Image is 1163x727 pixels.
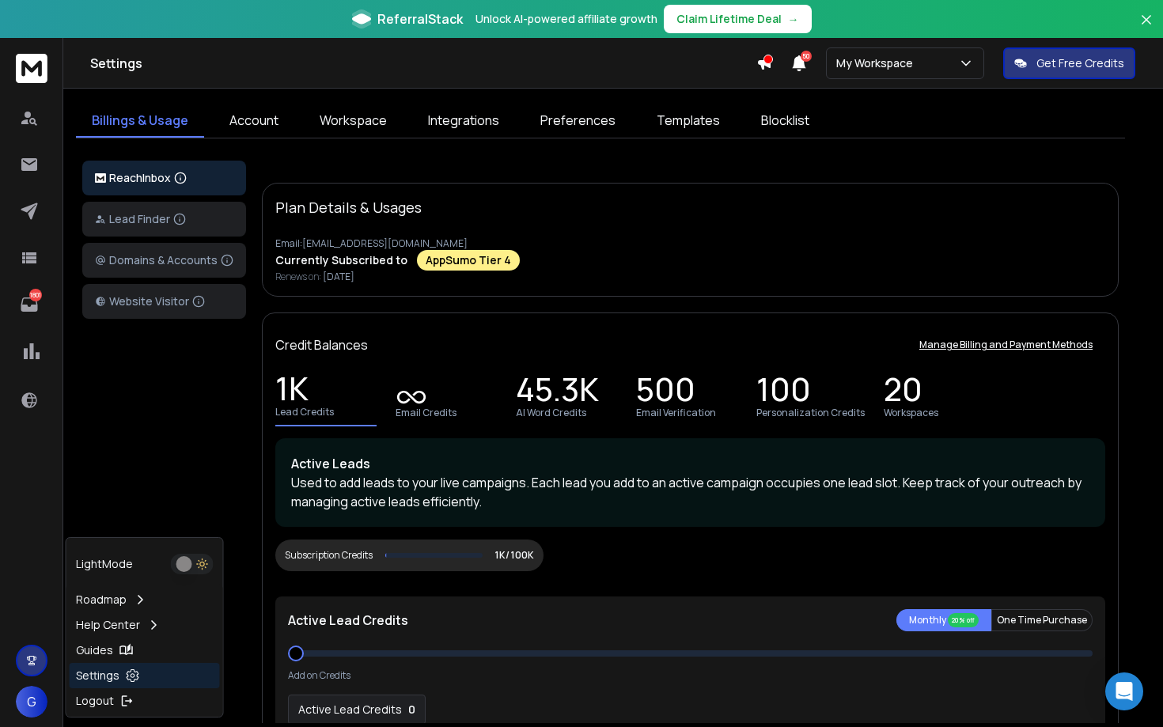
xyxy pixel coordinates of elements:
[16,686,47,718] button: G
[13,289,45,320] a: 1801
[275,381,309,403] p: 1K
[745,104,825,138] a: Blocklist
[76,617,140,633] p: Help Center
[884,407,938,419] p: Workspaces
[70,663,220,688] a: Settings
[288,611,408,630] p: Active Lead Credits
[1003,47,1135,79] button: Get Free Credits
[76,668,119,683] p: Settings
[516,381,599,403] p: 45.3K
[412,104,515,138] a: Integrations
[214,104,294,138] a: Account
[82,202,246,237] button: Lead Finder
[304,104,403,138] a: Workspace
[475,11,657,27] p: Unlock AI-powered affiliate growth
[275,335,368,354] p: Credit Balances
[884,381,922,403] p: 20
[76,693,114,709] p: Logout
[919,339,1093,351] p: Manage Billing and Payment Methods
[1136,9,1157,47] button: Close banner
[275,237,1105,250] p: Email: [EMAIL_ADDRESS][DOMAIN_NAME]
[76,556,133,572] p: Light Mode
[298,702,402,718] p: Active Lead Credits
[291,473,1089,511] p: Used to add leads to your live campaigns. Each lead you add to an active campaign occupies one le...
[417,250,520,271] div: AppSumo Tier 4
[377,9,463,28] span: ReferralStack
[756,381,811,403] p: 100
[275,271,1105,283] p: Renews on:
[836,55,919,71] p: My Workspace
[525,104,631,138] a: Preferences
[275,406,334,418] p: Lead Credits
[70,587,220,612] a: Roadmap
[76,104,204,138] a: Billings & Usage
[495,549,534,562] p: 1K/ 100K
[991,609,1093,631] button: One Time Purchase
[788,11,799,27] span: →
[291,454,1089,473] p: Active Leads
[636,407,716,419] p: Email Verification
[948,613,979,627] div: 20% off
[907,329,1105,361] button: Manage Billing and Payment Methods
[285,549,373,562] div: Subscription Credits
[288,669,350,682] p: Add on Credits
[82,284,246,319] button: Website Visitor
[636,381,695,403] p: 500
[641,104,736,138] a: Templates
[90,54,756,73] h1: Settings
[95,173,106,184] img: logo
[82,243,246,278] button: Domains & Accounts
[664,5,812,33] button: Claim Lifetime Deal→
[70,638,220,663] a: Guides
[323,270,354,283] span: [DATE]
[275,196,422,218] p: Plan Details & Usages
[516,407,586,419] p: AI Word Credits
[396,407,456,419] p: Email Credits
[275,252,407,268] p: Currently Subscribed to
[76,592,127,608] p: Roadmap
[801,51,812,62] span: 50
[1036,55,1124,71] p: Get Free Credits
[82,161,246,195] button: ReachInbox
[408,702,415,718] p: 0
[76,642,113,658] p: Guides
[29,289,42,301] p: 1801
[896,609,991,631] button: Monthly 20% off
[70,612,220,638] a: Help Center
[756,407,865,419] p: Personalization Credits
[1105,672,1143,710] div: Open Intercom Messenger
